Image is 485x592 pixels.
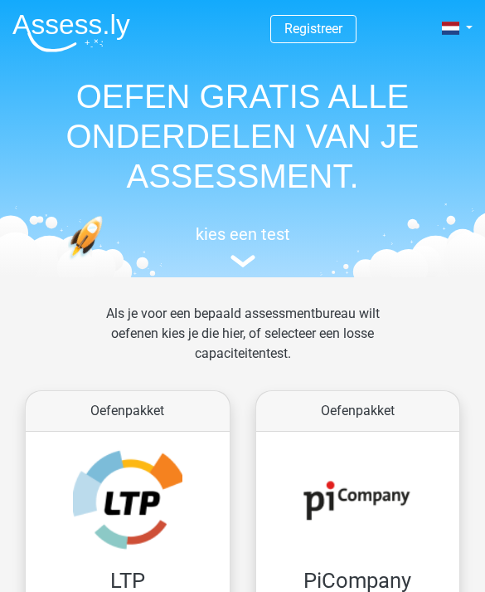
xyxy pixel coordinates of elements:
a: Registreer [284,21,342,37]
img: assessment [230,255,255,267]
img: oefenen [68,216,142,306]
a: kies een test [12,224,473,268]
div: Als je voor een bepaald assessmentbureau wilt oefenen kies je die hier, of selecteer een losse ca... [90,304,396,384]
h5: kies een test [12,224,473,244]
img: Assessly [12,13,130,52]
h1: OEFEN GRATIS ALLE ONDERDELEN VAN JE ASSESSMENT. [12,76,473,196]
